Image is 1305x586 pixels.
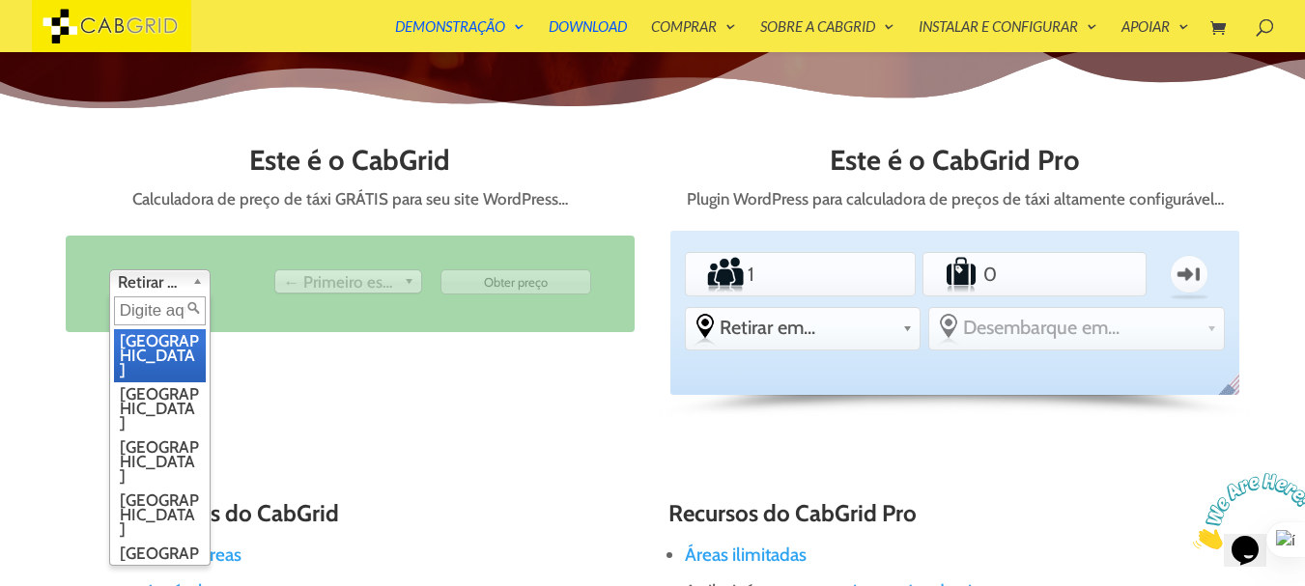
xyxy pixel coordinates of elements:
[114,329,206,382] li: [GEOGRAPHIC_DATA]
[651,17,717,35] font: Comprar
[760,17,875,35] font: Sobre a CabGrid
[114,488,206,542] li: [GEOGRAPHIC_DATA]
[980,255,1089,293] input: Número de malas
[132,189,568,209] font: Calculadora de preço de táxi GRÁTIS para seu site WordPress…
[114,382,206,435] li: [GEOGRAPHIC_DATA]
[114,435,206,488] li: [GEOGRAPHIC_DATA]
[440,269,591,294] input: Obter preço
[109,269,211,293] div: Escolher
[114,296,206,325] input: Digite aqui para filtrar a lista...
[830,143,1080,177] font: Este é o CabGrid Pro
[745,255,857,293] input: Número de passageiros
[1214,372,1254,412] span: Inglês
[8,8,128,84] img: Chamador de atenção de bate-papo
[1156,246,1223,302] label: Mão Única
[919,19,1097,52] a: Instalar e configurar
[919,17,1078,35] font: Instalar e configurar
[31,31,46,46] img: logo_orange.svg
[651,19,736,52] a: Comprar
[80,112,96,127] img: tab_domain_overview_orange.svg
[549,17,627,35] font: Download
[249,143,450,177] font: Este é o CabGrid
[686,308,920,347] div: Selecione o local onde o endereço inicial se enquadra
[668,499,917,527] font: Recursos do CabGrid Pro
[926,255,980,293] label: Número de malas
[54,31,90,45] font: versão
[963,316,1120,339] font: Desembarque em...
[283,272,463,292] font: ← Primeiro escolha pegar
[50,50,216,65] font: Domínio: [DOMAIN_NAME]
[549,19,627,52] a: Download
[31,50,46,66] img: website_grey.svg
[130,499,339,527] font: Recursos do CabGrid
[395,17,505,35] font: Demonstração
[204,112,219,127] img: tab_keywords_by_traffic_grey.svg
[395,19,525,52] a: Demonstração
[929,308,1224,347] div: Selecione o local onde o endereço de destino está localizado
[101,113,148,127] font: Domínio
[685,544,807,566] a: Áreas ilimitadas
[687,189,1224,209] font: Plugin WordPress para calculadora de preços de táxi altamente configurável…
[32,14,191,34] a: Plugin de táxi CabGrid
[689,255,745,293] label: Número de passageiros
[1121,19,1189,52] a: Apoiar
[90,31,124,45] font: 4.0.25
[225,113,310,127] font: Palavras-chave
[760,19,894,52] a: Sobre a CabGrid
[1185,465,1305,557] iframe: widget de bate-papo
[118,272,185,292] font: Retirar de
[720,316,815,339] font: Retirar em...
[274,269,422,293] div: Desembarque
[1121,17,1170,35] font: Apoiar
